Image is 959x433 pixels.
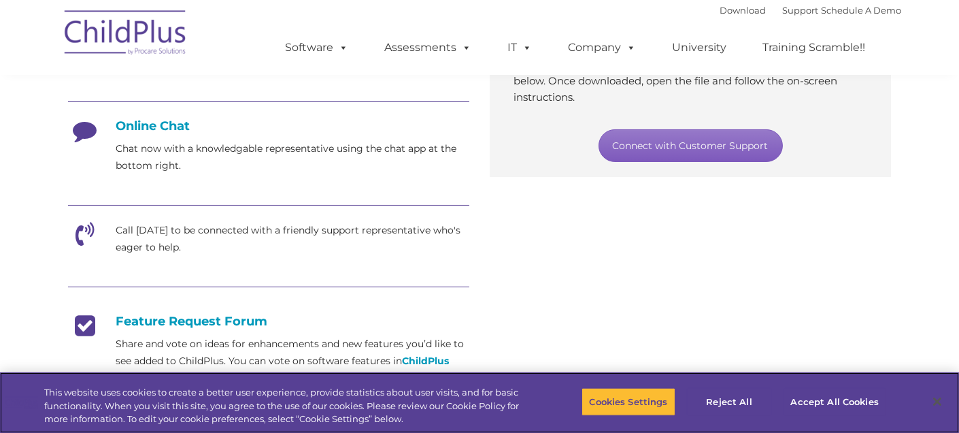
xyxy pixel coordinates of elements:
[58,1,194,69] img: ChildPlus by Procare Solutions
[599,129,783,162] a: Connect with Customer Support
[68,314,469,329] h4: Feature Request Forum
[116,336,469,387] p: Share and vote on ideas for enhancements and new features you’d like to see added to ChildPlus. Y...
[922,387,952,417] button: Close
[68,118,469,133] h4: Online Chat
[494,34,545,61] a: IT
[749,34,879,61] a: Training Scramble!!
[371,34,485,61] a: Assessments
[116,140,469,174] p: Chat now with a knowledgable representative using the chat app at the bottom right.
[784,387,886,416] button: Accept All Cookies
[554,34,650,61] a: Company
[658,34,740,61] a: University
[687,387,772,416] button: Reject All
[821,5,901,16] a: Schedule A Demo
[44,386,528,426] div: This website uses cookies to create a better user experience, provide statistics about user visit...
[116,222,469,256] p: Call [DATE] to be connected with a friendly support representative who's eager to help.
[720,5,901,16] font: |
[271,34,362,61] a: Software
[720,5,766,16] a: Download
[582,387,675,416] button: Cookies Settings
[782,5,818,16] a: Support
